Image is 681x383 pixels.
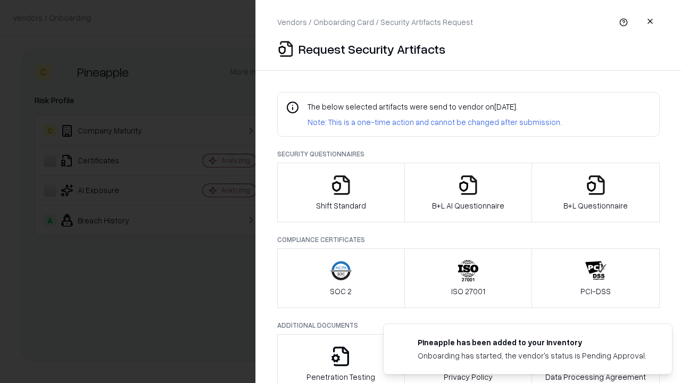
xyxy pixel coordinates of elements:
p: Shift Standard [316,200,366,211]
p: ISO 27001 [451,286,485,297]
p: Additional Documents [277,321,660,330]
button: SOC 2 [277,248,405,308]
div: Onboarding has started, the vendor's status is Pending Approval. [418,350,646,361]
p: Security Questionnaires [277,149,660,159]
p: Privacy Policy [444,371,493,382]
button: B+L AI Questionnaire [404,163,533,222]
p: Request Security Artifacts [298,40,445,57]
p: SOC 2 [330,286,352,297]
button: ISO 27001 [404,248,533,308]
button: B+L Questionnaire [531,163,660,222]
p: Note: This is a one-time action and cannot be changed after submission. [308,116,562,128]
p: Data Processing Agreement [545,371,646,382]
p: PCI-DSS [580,286,611,297]
p: The below selected artifacts were send to vendor on [DATE] . [308,101,562,112]
p: B+L AI Questionnaire [432,200,504,211]
p: Vendors / Onboarding Card / Security Artifacts Request [277,16,473,28]
p: Compliance Certificates [277,235,660,244]
p: Penetration Testing [306,371,375,382]
button: Shift Standard [277,163,405,222]
div: Pineapple has been added to your inventory [418,337,646,348]
img: pineappleenergy.com [396,337,409,349]
p: B+L Questionnaire [563,200,628,211]
button: PCI-DSS [531,248,660,308]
